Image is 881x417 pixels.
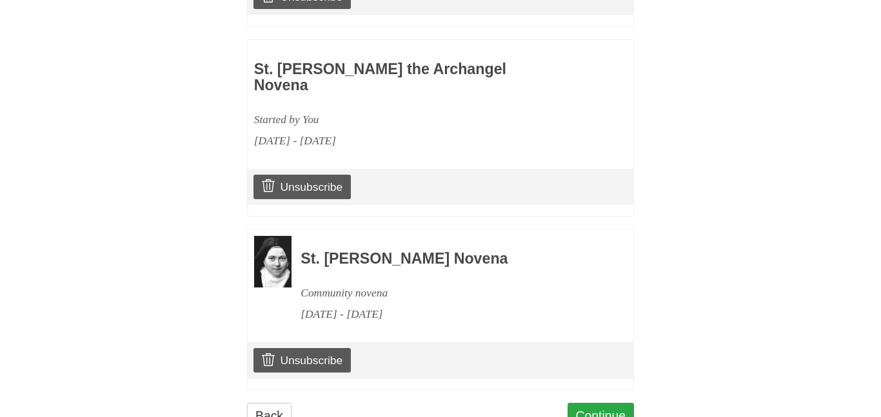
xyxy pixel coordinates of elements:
[254,61,552,94] h3: St. [PERSON_NAME] the Archangel Novena
[254,236,292,287] img: Novena image
[301,282,599,304] div: Community novena
[254,109,552,130] div: Started by You
[301,251,599,267] h3: St. [PERSON_NAME] Novena
[254,130,552,151] div: [DATE] - [DATE]
[253,175,351,199] a: Unsubscribe
[301,304,599,325] div: [DATE] - [DATE]
[253,348,351,373] a: Unsubscribe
